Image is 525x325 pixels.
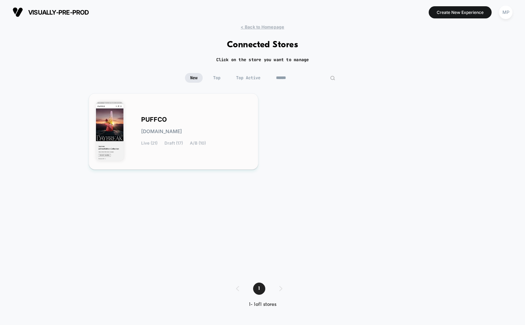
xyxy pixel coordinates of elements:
span: A/B (10) [190,141,206,146]
span: < Back to Homepage [241,24,284,30]
div: MP [499,6,512,19]
span: 1 [253,283,265,295]
span: Top Active [231,73,266,83]
span: New [185,73,203,83]
span: visually-pre-prod [28,9,89,16]
img: edit [330,75,335,81]
span: PUFFCO [141,117,167,122]
div: 1 - 1 of 1 stores [229,302,296,308]
span: [DOMAIN_NAME] [141,129,182,134]
h2: Click on the store you want to manage [216,57,309,63]
h1: Connected Stores [227,40,298,50]
img: Visually logo [13,7,23,17]
img: PUFFCO [96,101,123,161]
span: Draft (17) [164,141,183,146]
span: Top [208,73,226,83]
button: visually-pre-prod [10,7,91,18]
span: Live (21) [141,141,157,146]
button: Create New Experience [429,6,492,18]
button: MP [497,5,515,19]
